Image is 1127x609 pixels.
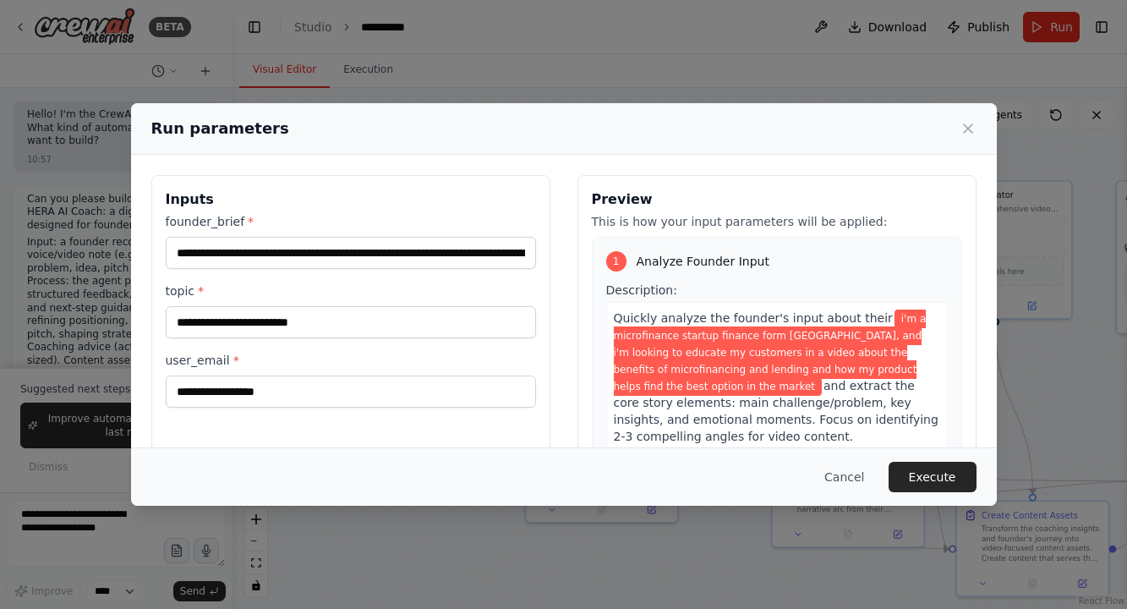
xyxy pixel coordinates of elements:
span: Analyze Founder Input [637,253,769,270]
h3: Inputs [166,189,536,210]
span: Variable: founder_brief [614,310,927,396]
label: user_email [166,352,536,369]
span: Quickly analyze the founder's input about their [614,311,893,325]
button: Cancel [811,462,878,492]
span: Description: [606,283,677,297]
label: topic [166,283,536,299]
div: 1 [606,251,626,272]
button: Execute [889,462,977,492]
label: founder_brief [166,213,536,230]
h2: Run parameters [151,117,289,140]
h3: Preview [592,189,962,210]
p: This is how your input parameters will be applied: [592,213,962,230]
